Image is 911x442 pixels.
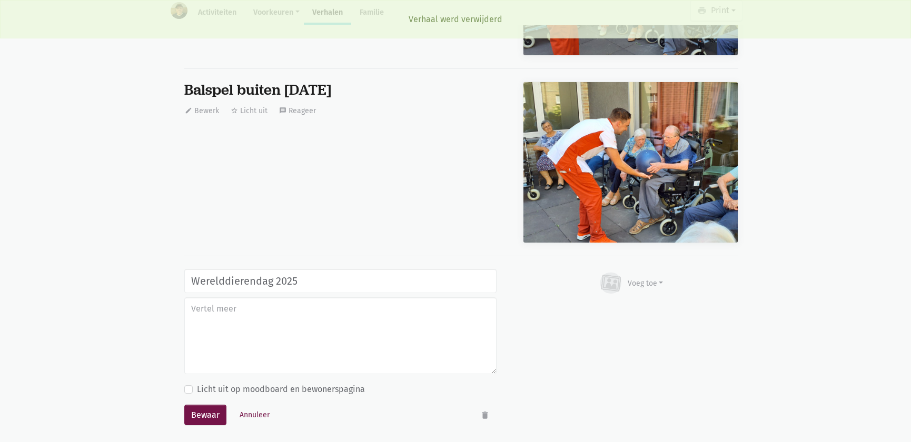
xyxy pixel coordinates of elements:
[279,107,286,114] i: message
[184,405,226,426] button: Bewaar
[480,410,490,420] i: delete
[628,278,664,289] div: Voeg toe
[185,107,192,114] i: edit
[235,407,274,423] button: Annuleer
[197,383,365,396] label: Licht uit op moodboard en bewonerspagina
[231,107,238,114] i: star_border
[598,269,664,297] button: Voeg toe
[230,103,268,119] button: Licht uit
[184,82,497,98] div: Balspel buiten [DATE]
[279,103,316,119] button: Reageer
[409,13,502,26] span: Verhaal werd verwijderd
[184,269,497,293] input: Geef een titel
[184,103,220,119] button: Bewerk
